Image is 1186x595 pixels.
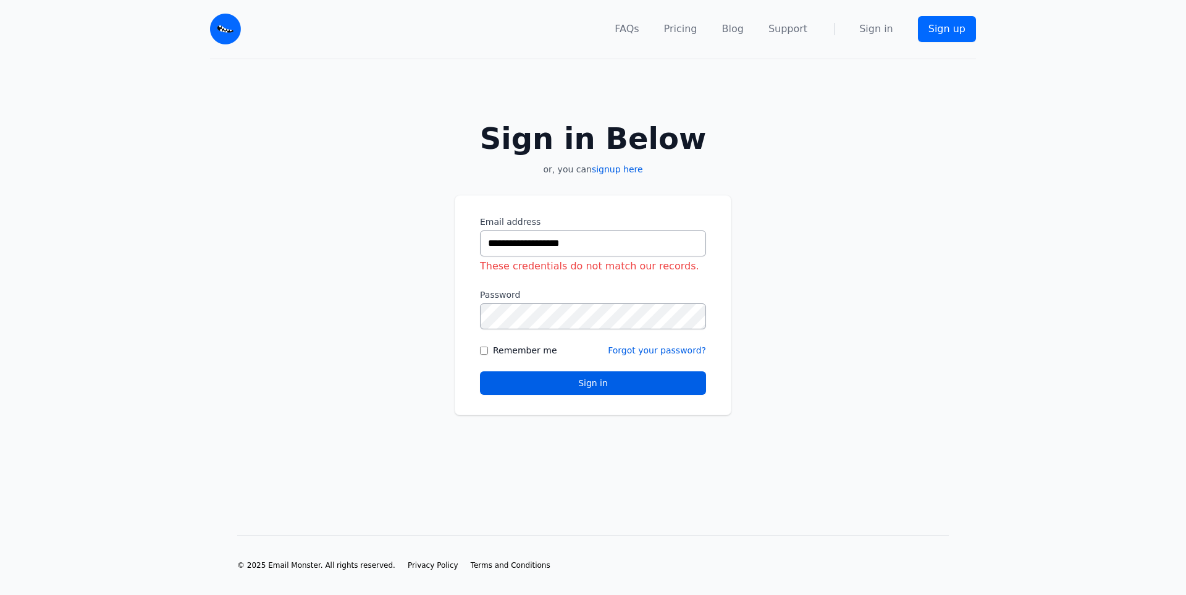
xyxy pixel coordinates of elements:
[592,164,643,174] a: signup here
[471,560,550,570] a: Terms and Conditions
[471,561,550,570] span: Terms and Conditions
[210,14,241,44] img: Email Monster
[237,560,395,570] li: © 2025 Email Monster. All rights reserved.
[455,163,731,175] p: or, you can
[480,216,706,228] label: Email address
[859,22,893,36] a: Sign in
[408,560,458,570] a: Privacy Policy
[664,22,697,36] a: Pricing
[408,561,458,570] span: Privacy Policy
[768,22,807,36] a: Support
[480,289,706,301] label: Password
[615,22,639,36] a: FAQs
[480,371,706,395] button: Sign in
[480,259,706,274] div: These credentials do not match our records.
[722,22,744,36] a: Blog
[918,16,976,42] a: Sign up
[608,345,706,355] a: Forgot your password?
[493,344,557,357] label: Remember me
[455,124,731,153] h2: Sign in Below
